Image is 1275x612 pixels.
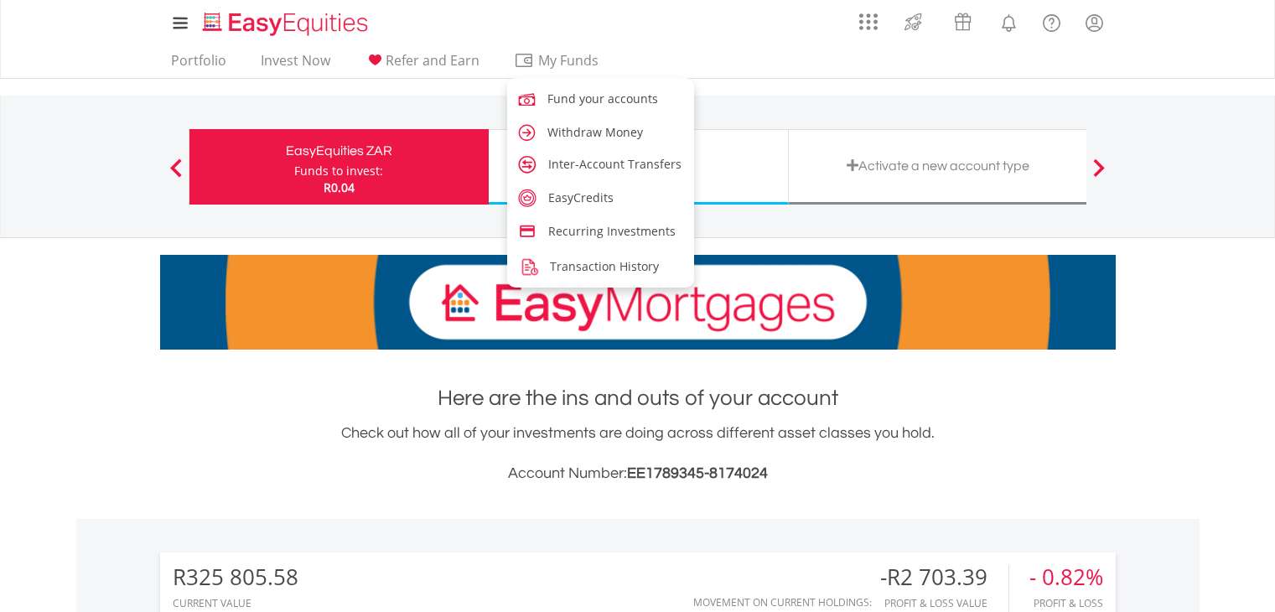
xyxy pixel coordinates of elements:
a: Portfolio [164,52,233,78]
img: credit-card.svg [518,222,536,241]
img: easy-credits.svg [518,189,536,207]
h1: Here are the ins and outs of your account [160,383,1116,413]
div: Profit & Loss Value [880,598,1008,609]
div: Profit & Loss [1029,598,1103,609]
h3: Account Number: [160,462,1116,485]
img: vouchers-v2.svg [949,8,977,35]
img: caret-right.svg [516,122,538,144]
a: transaction-history.png Transaction History [507,250,695,281]
a: My Profile [1073,4,1116,41]
div: Check out how all of your investments are doing across different asset classes you hold. [160,422,1116,485]
span: My Funds [514,49,624,71]
img: EasyEquities_Logo.png [200,10,375,38]
img: grid-menu-icon.svg [859,13,878,31]
a: credit-card.svg Recurring Investments [507,216,695,243]
span: Refer and Earn [386,51,479,70]
a: Notifications [987,4,1030,38]
img: EasyMortage Promotion Banner [160,255,1116,350]
div: Funds to invest: [294,163,383,179]
a: Invest Now [254,52,337,78]
span: Fund your accounts [547,91,658,106]
img: account-transfer.svg [518,155,536,174]
a: caret-right.svg Withdraw Money [507,116,695,147]
span: Withdraw Money [547,124,643,140]
img: fund.svg [516,88,538,111]
span: EE1789345-8174024 [627,465,768,481]
div: - 0.82% [1029,565,1103,589]
img: thrive-v2.svg [899,8,927,35]
div: R325 805.58 [173,565,298,589]
div: EasyEquities ZAR [200,139,479,163]
span: EasyCredits [548,189,614,205]
a: account-transfer.svg Inter-Account Transfers [507,149,695,176]
span: R0.04 [324,179,355,195]
div: Movement on Current Holdings: [693,597,872,608]
span: Recurring Investments [548,223,676,239]
span: Inter-Account Transfers [548,156,682,172]
a: FAQ's and Support [1030,4,1073,38]
a: AppsGrid [848,4,889,31]
img: transaction-history.png [518,256,541,278]
a: easy-credits.svg EasyCredits [507,183,695,210]
a: Vouchers [938,4,987,35]
a: Home page [196,4,375,38]
a: fund.svg Fund your accounts [507,82,695,113]
div: -R2 703.39 [880,565,1008,589]
div: EasyEquities USD [499,154,778,178]
span: Transaction History [550,258,659,274]
a: Refer and Earn [358,52,486,78]
div: CURRENT VALUE [173,598,298,609]
div: Activate a new account type [799,154,1078,178]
